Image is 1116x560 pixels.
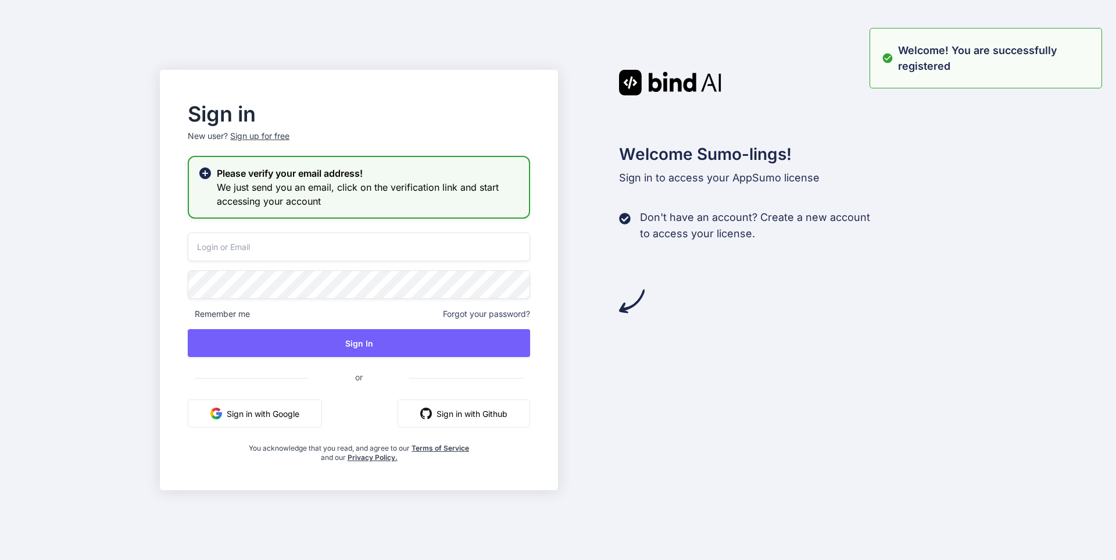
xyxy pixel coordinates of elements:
[398,400,530,427] button: Sign in with Github
[210,408,222,419] img: google
[619,70,721,95] img: Bind AI logo
[188,400,322,427] button: Sign in with Google
[188,105,530,123] h2: Sign in
[188,233,530,261] input: Login or Email
[188,130,530,156] p: New user?
[420,408,432,419] img: github
[640,209,870,242] p: Don't have an account? Create a new account to access your license.
[619,288,645,314] img: arrow
[188,308,250,320] span: Remember me
[217,180,520,208] h3: We just send you an email, click on the verification link and start accessing your account
[882,42,893,74] img: alert
[619,170,956,186] p: Sign in to access your AppSumo license
[348,453,398,462] a: Privacy Policy.
[619,142,956,166] h2: Welcome Sumo-lings!
[188,329,530,357] button: Sign In
[898,42,1094,74] p: Welcome! You are successfully registered
[230,130,289,142] div: Sign up for free
[412,444,469,452] a: Terms of Service
[245,437,473,462] div: You acknowledge that you read, and agree to our and our
[443,308,530,320] span: Forgot your password?
[309,363,409,391] span: or
[217,166,520,180] h2: Please verify your email address!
